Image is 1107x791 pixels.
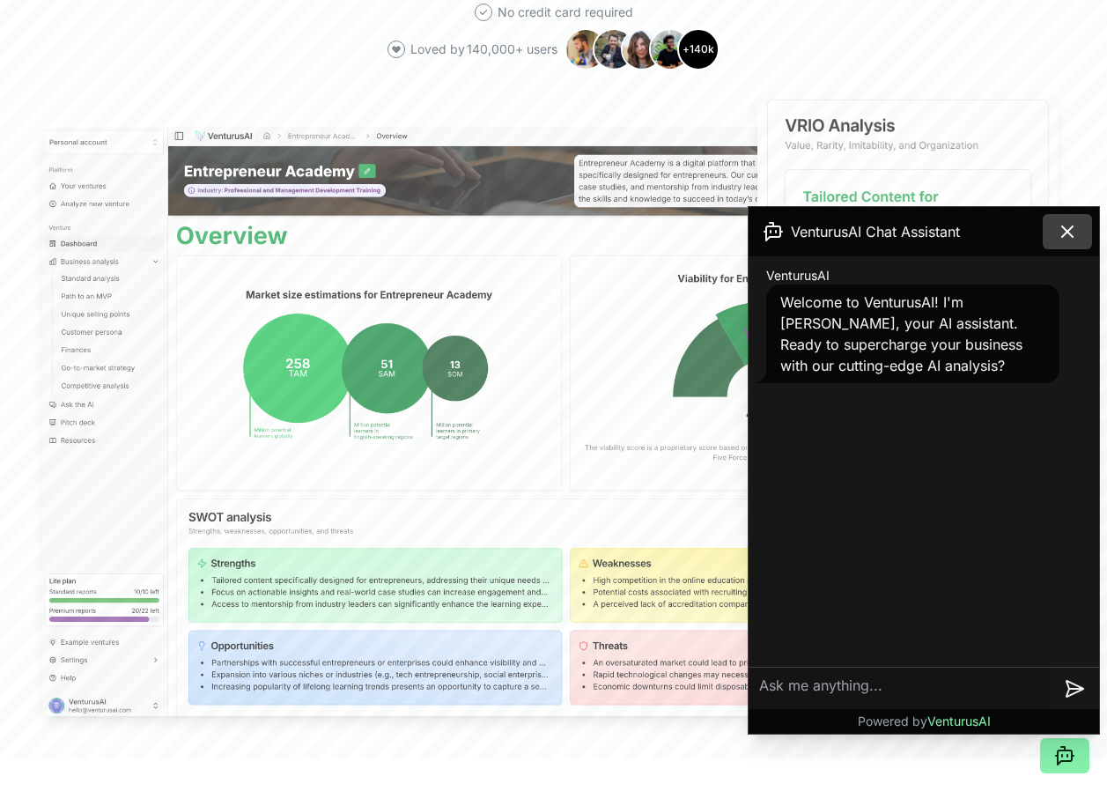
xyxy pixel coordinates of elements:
p: Powered by [858,713,991,730]
img: Avatar 2 [593,28,635,70]
img: Avatar 1 [565,28,607,70]
span: VenturusAI Chat Assistant [791,221,960,242]
span: VenturusAI [766,267,830,285]
img: Avatar 4 [649,28,691,70]
img: Avatar 3 [621,28,663,70]
span: Welcome to VenturusAI! I'm [PERSON_NAME], your AI assistant. Ready to supercharge your business w... [780,293,1022,374]
span: VenturusAI [927,713,991,728]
